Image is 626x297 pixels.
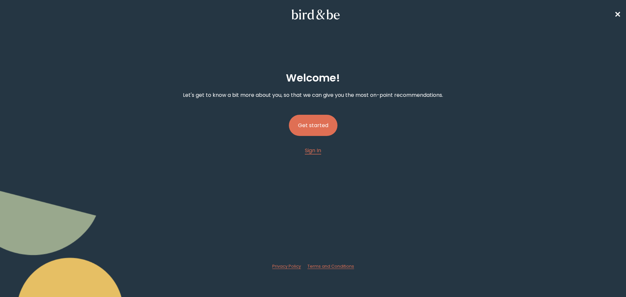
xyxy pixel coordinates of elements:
[286,70,340,86] h2: Welcome !
[307,263,354,269] a: Terms and Conditions
[305,147,321,154] span: Sign In
[183,91,443,99] p: Let's get to know a bit more about you, so that we can give you the most on-point recommendations.
[272,263,301,269] span: Privacy Policy
[289,115,337,136] button: Get started
[289,104,337,146] a: Get started
[593,266,619,290] iframe: Gorgias live chat messenger
[272,263,301,269] a: Privacy Policy
[307,263,354,269] span: Terms and Conditions
[305,146,321,155] a: Sign In
[614,9,621,20] a: ✕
